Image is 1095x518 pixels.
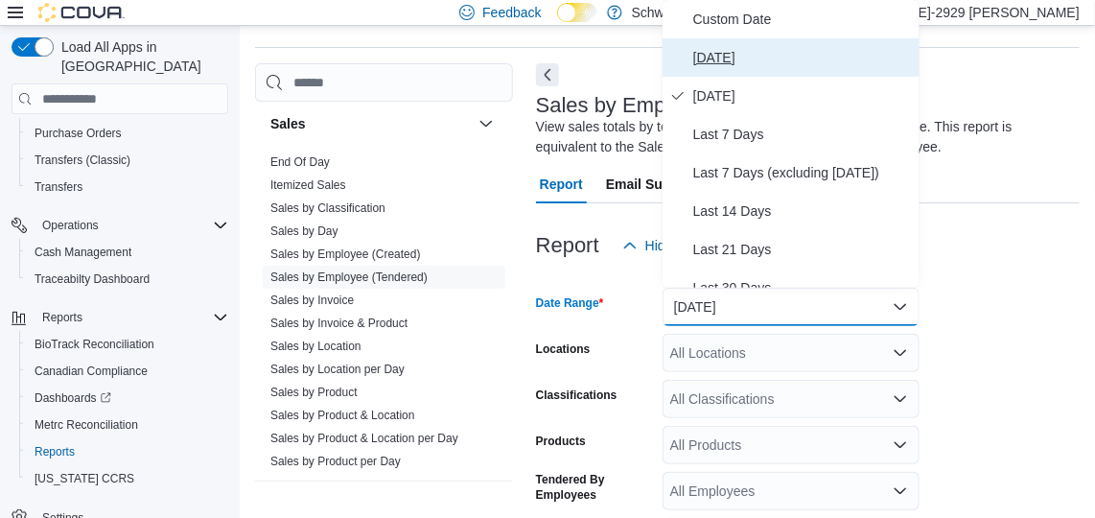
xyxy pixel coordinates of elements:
[693,238,912,261] span: Last 21 Days
[270,178,346,192] a: Itemized Sales
[893,483,908,499] button: Open list of options
[27,268,228,291] span: Traceabilty Dashboard
[270,432,458,445] a: Sales by Product & Location per Day
[536,234,599,257] h3: Report
[270,114,471,133] button: Sales
[27,333,228,356] span: BioTrack Reconciliation
[693,46,912,69] span: [DATE]
[35,179,82,195] span: Transfers
[27,122,228,145] span: Purchase Orders
[536,472,655,503] label: Tendered By Employees
[893,345,908,361] button: Open list of options
[4,212,236,239] button: Operations
[27,268,157,291] a: Traceabilty Dashboard
[632,1,772,24] p: Schwazze [US_STATE]
[42,218,99,233] span: Operations
[536,117,1070,157] div: View sales totals by tendered employee for a specified date range. This report is equivalent to t...
[270,294,354,307] a: Sales by Invoice
[693,123,912,146] span: Last 7 Days
[19,385,236,412] a: Dashboards
[19,412,236,438] button: Metrc Reconciliation
[19,147,236,174] button: Transfers (Classic)
[270,363,405,376] a: Sales by Location per Day
[35,337,154,352] span: BioTrack Reconciliation
[38,3,125,22] img: Cova
[27,360,155,383] a: Canadian Compliance
[536,94,825,117] h3: Sales by Employee (Tendered)
[270,224,338,238] a: Sales by Day
[19,465,236,492] button: [US_STATE] CCRS
[540,165,583,203] span: Report
[255,151,513,481] div: Sales
[27,241,228,264] span: Cash Management
[270,386,358,399] a: Sales by Product
[557,3,597,23] input: Dark Mode
[19,266,236,293] button: Traceabilty Dashboard
[27,241,139,264] a: Cash Management
[27,176,228,199] span: Transfers
[35,306,90,329] button: Reports
[35,444,75,459] span: Reports
[270,317,408,330] a: Sales by Invoice & Product
[615,226,754,265] button: Hide Parameters
[35,417,138,433] span: Metrc Reconciliation
[270,270,428,285] span: Sales by Employee (Tendered)
[536,434,586,449] label: Products
[270,454,401,469] span: Sales by Product per Day
[270,201,385,215] a: Sales by Classification
[19,438,236,465] button: Reports
[35,153,130,168] span: Transfers (Classic)
[4,304,236,331] button: Reports
[270,293,354,308] span: Sales by Invoice
[270,247,421,261] a: Sales by Employee (Created)
[27,387,119,410] a: Dashboards
[35,214,228,237] span: Operations
[35,306,228,329] span: Reports
[645,236,746,255] span: Hide Parameters
[693,200,912,223] span: Last 14 Days
[35,126,122,141] span: Purchase Orders
[19,120,236,147] button: Purchase Orders
[270,200,385,216] span: Sales by Classification
[536,63,559,86] button: Next
[42,310,82,325] span: Reports
[663,288,920,326] button: [DATE]
[27,413,228,436] span: Metrc Reconciliation
[270,271,428,284] a: Sales by Employee (Tendered)
[19,358,236,385] button: Canadian Compliance
[27,333,162,356] a: BioTrack Reconciliation
[270,316,408,331] span: Sales by Invoice & Product
[693,8,912,31] span: Custom Date
[270,362,405,377] span: Sales by Location per Day
[270,224,338,239] span: Sales by Day
[475,112,498,135] button: Sales
[19,239,236,266] button: Cash Management
[35,214,106,237] button: Operations
[536,295,604,311] label: Date Range
[270,177,346,193] span: Itemized Sales
[27,440,82,463] a: Reports
[27,440,228,463] span: Reports
[270,409,415,422] a: Sales by Product & Location
[27,149,228,172] span: Transfers (Classic)
[606,165,728,203] span: Email Subscription
[27,467,142,490] a: [US_STATE] CCRS
[19,174,236,200] button: Transfers
[270,340,361,353] a: Sales by Location
[693,161,912,184] span: Last 7 Days (excluding [DATE])
[893,391,908,407] button: Open list of options
[270,247,421,262] span: Sales by Employee (Created)
[27,176,90,199] a: Transfers
[19,331,236,358] button: BioTrack Reconciliation
[557,22,558,23] span: Dark Mode
[35,245,131,260] span: Cash Management
[893,437,908,453] button: Open list of options
[270,339,361,354] span: Sales by Location
[54,37,228,76] span: Load All Apps in [GEOGRAPHIC_DATA]
[693,276,912,299] span: Last 30 Days
[27,122,129,145] a: Purchase Orders
[27,360,228,383] span: Canadian Compliance
[35,271,150,287] span: Traceabilty Dashboard
[27,467,228,490] span: Washington CCRS
[27,387,228,410] span: Dashboards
